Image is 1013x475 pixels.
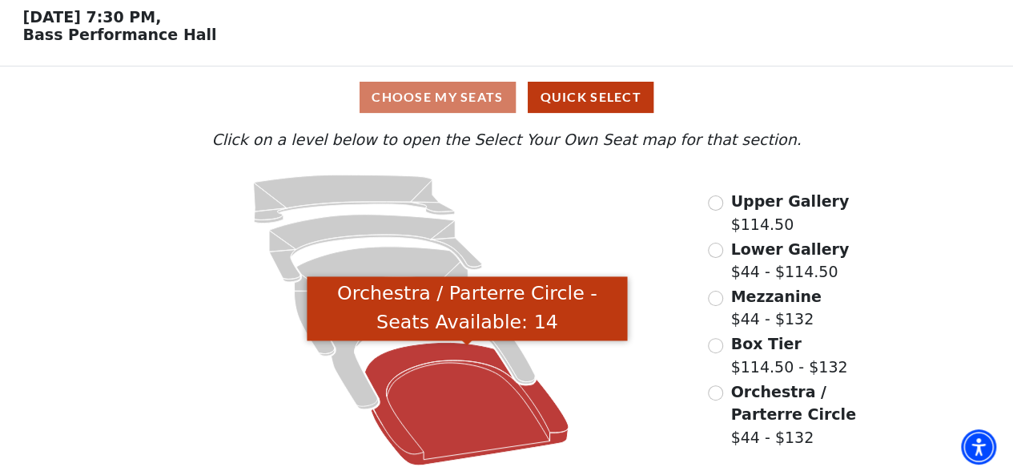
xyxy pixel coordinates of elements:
[730,285,821,331] label: $44 - $132
[730,190,849,235] label: $114.50
[708,243,723,258] input: Lower Gallery$44 - $114.50
[730,192,849,210] span: Upper Gallery
[730,383,855,424] span: Orchestra / Parterre Circle
[730,240,849,258] span: Lower Gallery
[730,288,821,305] span: Mezzanine
[730,335,801,352] span: Box Tier
[708,385,723,401] input: Orchestra / Parterre Circle$44 - $132
[365,343,569,466] path: Orchestra / Parterre Circle - Seats Available: 14
[270,215,483,282] path: Lower Gallery - Seats Available: 42
[138,128,874,151] p: Click on a level below to open the Select Your Own Seat map for that section.
[307,276,627,341] div: Orchestra / Parterre Circle - Seats Available: 14
[730,380,874,449] label: $44 - $132
[708,195,723,211] input: Upper Gallery$114.50
[708,291,723,306] input: Mezzanine$44 - $132
[730,238,849,284] label: $44 - $114.50
[528,82,653,113] button: Quick Select
[961,429,996,465] div: Accessibility Menu
[254,175,456,223] path: Upper Gallery - Seats Available: 286
[730,332,847,378] label: $114.50 - $132
[708,338,723,353] input: Box Tier$114.50 - $132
